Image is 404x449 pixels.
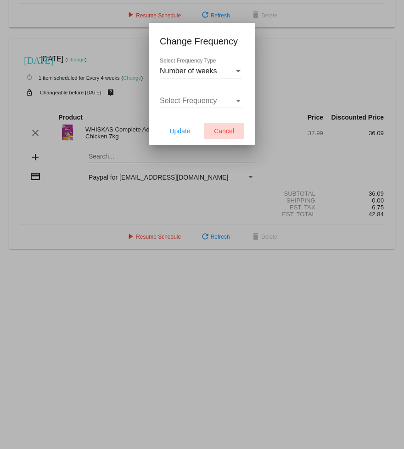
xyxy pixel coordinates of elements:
[160,34,244,49] h1: Change Frequency
[169,127,190,135] span: Update
[160,97,217,104] span: Select Frequency
[160,67,242,75] mat-select: Select Frequency Type
[214,127,234,135] span: Cancel
[160,123,200,139] button: Update
[160,97,242,105] mat-select: Select Frequency
[160,67,217,75] span: Number of weeks
[204,123,244,139] button: Cancel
